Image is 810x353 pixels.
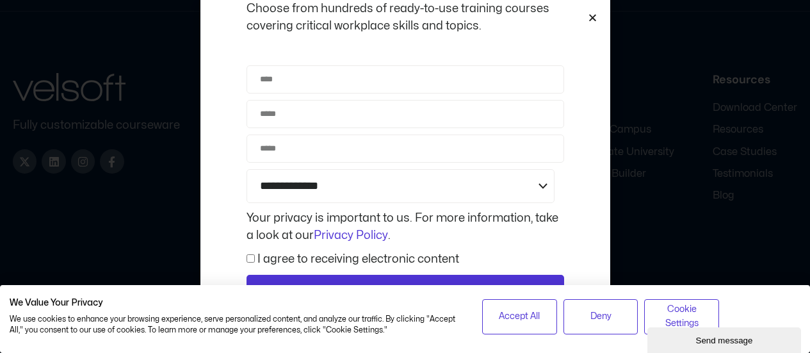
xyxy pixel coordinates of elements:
label: I agree to receiving electronic content [257,254,459,265]
h2: We Value Your Privacy [10,297,463,309]
p: We use cookies to enhance your browsing experience, serve personalized content, and analyze our t... [10,314,463,336]
a: Privacy Policy [314,230,388,241]
a: Close [588,13,597,22]
iframe: chat widget [647,325,804,353]
button: Accept all cookies [482,299,557,334]
div: Your privacy is important to us. For more information, take a look at our . [243,209,567,244]
span: Cookie Settings [652,302,711,331]
button: Adjust cookie preferences [644,299,719,334]
span: Deny [590,309,612,324]
span: Accept All [499,309,540,324]
button: Deny all cookies [563,299,638,334]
